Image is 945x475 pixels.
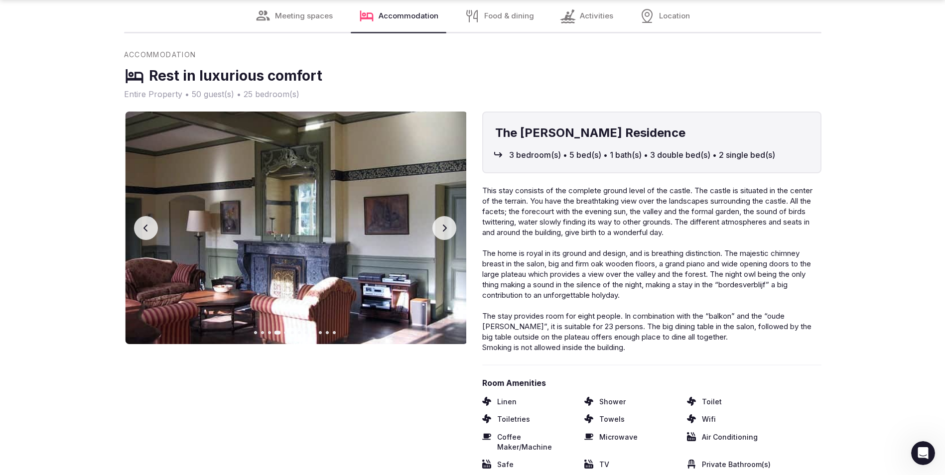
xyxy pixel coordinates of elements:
[497,460,514,470] span: Safe
[599,397,626,407] span: Shower
[291,331,294,334] button: Go to slide 6
[254,331,257,334] button: Go to slide 1
[599,432,638,452] span: Microwave
[482,377,821,388] span: Room Amenities
[497,414,530,424] span: Toiletries
[149,66,322,86] h3: Rest in luxurious comfort
[482,311,811,342] span: The stay provides room for eight people. In combination with the “balkon” and the “oude [PERSON_N...
[326,331,329,334] button: Go to slide 11
[702,414,716,424] span: Wifi
[305,331,308,334] button: Go to slide 8
[484,11,534,21] span: Food & dining
[702,432,758,452] span: Air Conditioning
[312,331,315,334] button: Go to slide 9
[702,460,771,470] span: Private Bathroom(s)
[125,112,467,344] img: Gallery image 4
[497,432,577,452] span: Coffee Maker/Machine
[580,11,613,21] span: Activities
[495,124,809,141] h4: The [PERSON_NAME] Residence
[124,89,821,100] span: Entire Property • 50 guest(s) • 25 bedroom(s)
[298,331,301,334] button: Go to slide 7
[274,331,281,335] button: Go to slide 4
[268,331,271,334] button: Go to slide 3
[509,149,775,160] span: 3 bedroom(s) • 5 bed(s) • 1 bath(s) • 3 double bed(s) • 2 single bed(s)
[702,397,722,407] span: Toilet
[261,331,264,334] button: Go to slide 2
[482,248,811,300] span: The home is royal in its ground and design, and is breathing distinction. The majestic chimney br...
[659,11,690,21] span: Location
[319,331,322,334] button: Go to slide 10
[497,397,517,407] span: Linen
[124,50,196,60] span: Accommodation
[275,11,333,21] span: Meeting spaces
[333,331,336,334] button: Go to slide 12
[482,343,625,352] span: Smoking is not allowed inside the building.
[482,186,812,237] span: This stay consists of the complete ground level of the castle. The castle is situated in the cent...
[379,11,438,21] span: Accommodation
[599,414,625,424] span: Towels
[284,331,287,334] button: Go to slide 5
[911,441,935,465] iframe: Intercom live chat
[599,460,609,470] span: TV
